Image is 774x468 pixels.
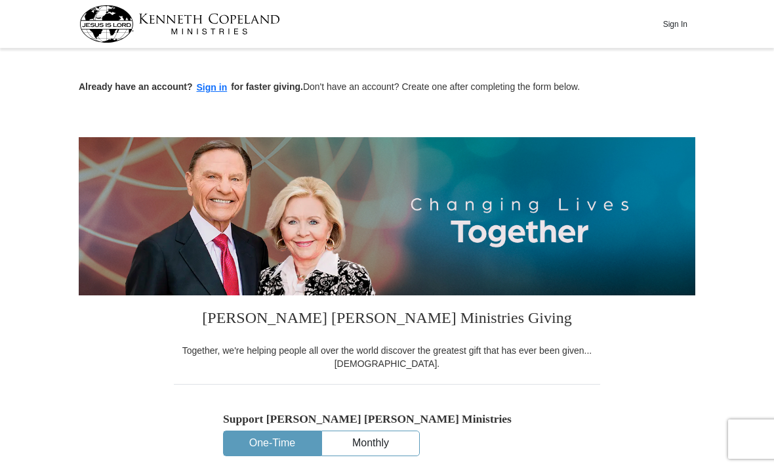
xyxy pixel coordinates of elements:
button: One-Time [224,431,321,456]
h5: Support [PERSON_NAME] [PERSON_NAME] Ministries [223,412,551,426]
p: Don't have an account? Create one after completing the form below. [79,80,695,95]
button: Sign In [655,14,695,34]
strong: Already have an account? for faster giving. [79,81,303,92]
h3: [PERSON_NAME] [PERSON_NAME] Ministries Giving [174,295,600,344]
button: Sign in [193,80,232,95]
div: Together, we're helping people all over the world discover the greatest gift that has ever been g... [174,344,600,370]
img: kcm-header-logo.svg [79,5,280,43]
button: Monthly [322,431,419,456]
